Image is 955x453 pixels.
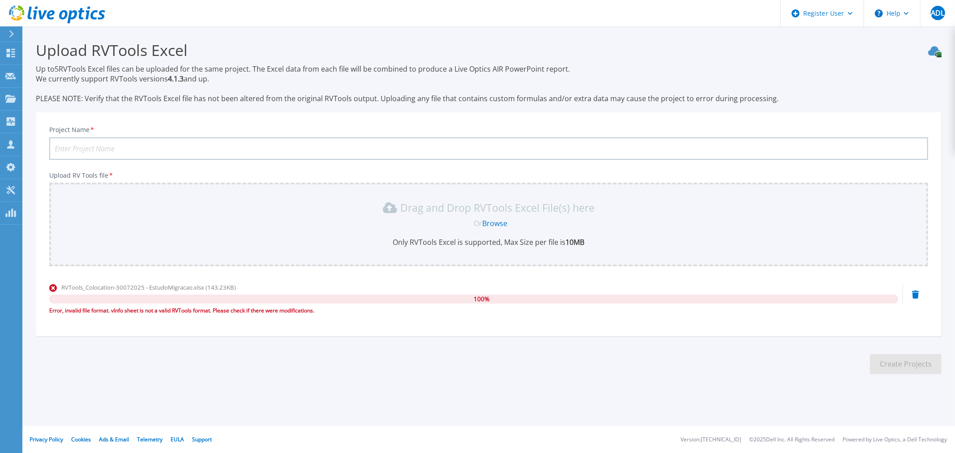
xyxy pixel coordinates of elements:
[749,437,835,443] li: © 2025 Dell Inc. All Rights Reserved
[36,64,942,103] p: Up to 5 RVTools Excel files can be uploaded for the same project. The Excel data from each file w...
[681,437,741,443] li: Version: [TECHNICAL_ID]
[192,436,212,443] a: Support
[55,237,923,247] p: Only RVTools Excel is supported, Max Size per file is
[843,437,947,443] li: Powered by Live Optics, a Dell Technology
[61,283,236,291] span: RVTools_Colocation-30072025 - EstudoMigracao.xlsx (143.23KB)
[474,295,489,303] span: 100 %
[36,40,942,60] h3: Upload RVTools Excel
[49,137,928,160] input: Enter Project Name
[49,172,928,179] p: Upload RV Tools file
[931,9,944,17] span: ADL
[71,436,91,443] a: Cookies
[482,218,507,228] a: Browse
[55,201,923,247] div: Drag and Drop RVTools Excel File(s) here OrBrowseOnly RVTools Excel is supported, Max Size per fi...
[137,436,163,443] a: Telemetry
[401,203,595,212] p: Drag and Drop RVTools Excel File(s) here
[168,74,184,84] strong: 4.1.3
[474,218,482,228] span: Or
[30,436,63,443] a: Privacy Policy
[870,354,942,374] button: Create Projects
[49,306,898,315] div: Error, invalid file format. vInfo sheet is not a valid RVTools format. Please check if there were...
[99,436,129,443] a: Ads & Email
[566,237,585,247] b: 10MB
[171,436,184,443] a: EULA
[49,127,95,133] label: Project Name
